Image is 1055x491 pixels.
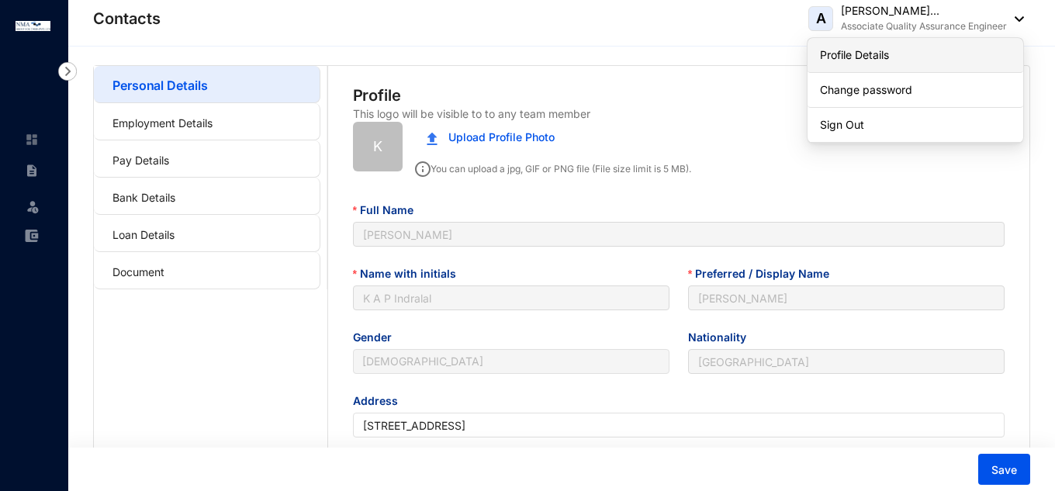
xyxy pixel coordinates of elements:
[373,136,382,157] span: K
[353,265,467,282] label: Name with initials
[112,116,213,130] a: Employment Details
[448,129,555,146] span: Upload Profile Photo
[12,220,50,251] li: Expenses
[841,3,1007,19] p: [PERSON_NAME]...
[415,156,691,177] p: You can upload a jpg, GIF or PNG file (File size limit is 5 MB).
[112,228,175,241] a: Loan Details
[816,12,826,26] span: A
[688,349,1005,374] input: Nationality
[353,413,1005,437] input: Address
[112,154,169,167] a: Pay Details
[353,222,1005,247] input: Full Name
[12,124,50,155] li: Home
[362,350,660,373] span: Female
[25,164,39,178] img: contract-unselected.99e2b2107c0a7dd48938.svg
[415,161,431,177] img: info.ad751165ce926853d1d36026adaaebbf.svg
[991,462,1017,478] span: Save
[353,392,409,410] label: Address
[16,21,50,31] img: logo
[25,229,39,243] img: expense-unselected.2edcf0507c847f3e9e96.svg
[353,85,402,106] p: Profile
[427,132,438,145] img: upload.c0f81fc875f389a06f631e1c6d8834da.svg
[688,265,840,282] label: Preferred / Display Name
[12,155,50,186] li: Contracts
[112,78,207,93] a: Personal Details
[353,329,403,346] label: Gender
[353,285,669,310] input: Name with initials
[353,202,424,219] label: Full Name
[415,122,566,153] button: Upload Profile Photo
[1007,16,1024,22] img: dropdown-black.8e83cc76930a90b1a4fdb6d089b7bf3a.svg
[688,285,1005,310] input: Preferred / Display Name
[25,133,39,147] img: home-unselected.a29eae3204392db15eaf.svg
[58,62,77,81] img: nav-icon-right.af6afadce00d159da59955279c43614e.svg
[112,265,164,278] a: Document
[93,8,161,29] p: Contacts
[978,454,1030,485] button: Save
[112,191,175,204] a: Bank Details
[353,106,590,122] p: This logo will be visible to to any team member
[688,329,757,346] label: Nationality
[841,19,1007,34] p: Associate Quality Assurance Engineer
[25,199,40,214] img: leave-unselected.2934df6273408c3f84d9.svg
